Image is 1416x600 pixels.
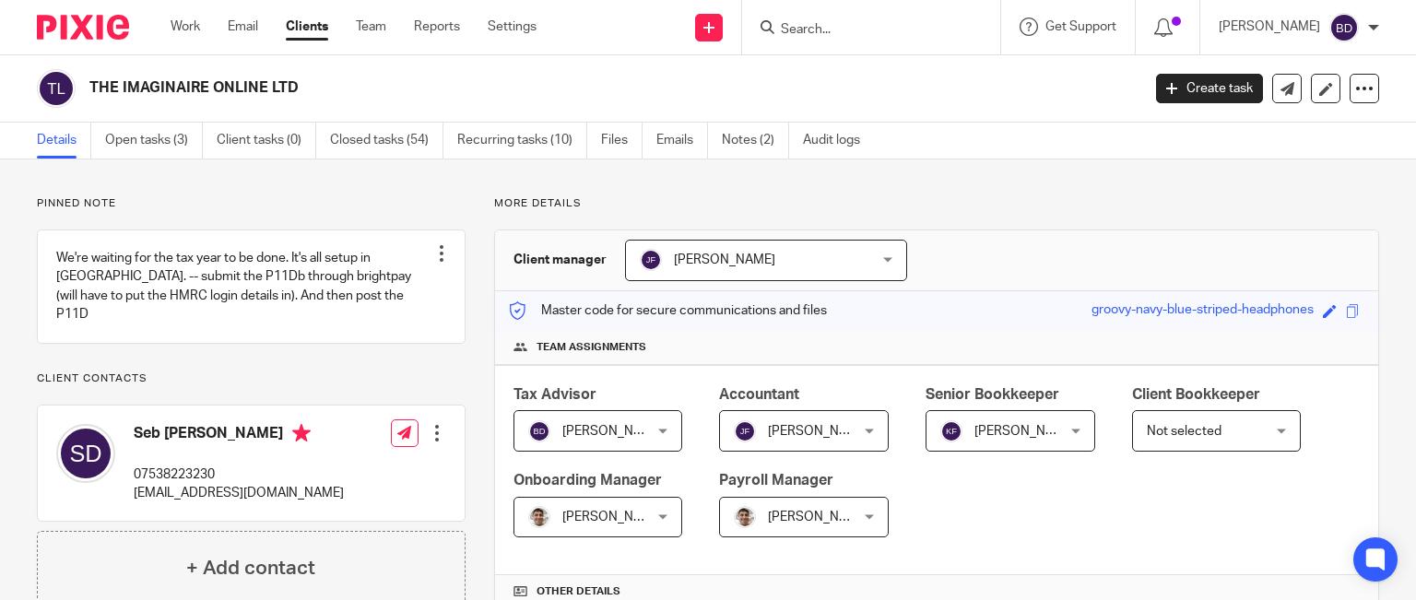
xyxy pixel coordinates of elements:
[37,69,76,108] img: svg%3E
[488,18,537,36] a: Settings
[37,371,466,386] p: Client contacts
[509,301,827,320] p: Master code for secure communications and files
[719,473,833,488] span: Payroll Manager
[537,340,646,355] span: Team assignments
[656,123,708,159] a: Emails
[940,420,962,442] img: svg%3E
[722,123,789,159] a: Notes (2)
[217,123,316,159] a: Client tasks (0)
[89,78,921,98] h2: THE IMAGINAIRE ONLINE LTD
[37,15,129,40] img: Pixie
[528,420,550,442] img: svg%3E
[134,484,344,502] p: [EMAIL_ADDRESS][DOMAIN_NAME]
[134,424,344,447] h4: Seb [PERSON_NAME]
[1091,300,1314,322] div: groovy-navy-blue-striped-headphones
[457,123,587,159] a: Recurring tasks (10)
[1045,20,1116,33] span: Get Support
[330,123,443,159] a: Closed tasks (54)
[768,425,869,438] span: [PERSON_NAME]
[414,18,460,36] a: Reports
[640,249,662,271] img: svg%3E
[562,425,664,438] span: [PERSON_NAME]
[186,554,315,582] h4: + Add contact
[494,196,1379,211] p: More details
[926,387,1059,402] span: Senior Bookkeeper
[37,123,91,159] a: Details
[105,123,203,159] a: Open tasks (3)
[1147,425,1221,438] span: Not selected
[513,473,662,488] span: Onboarding Manager
[356,18,386,36] a: Team
[719,387,799,402] span: Accountant
[1329,13,1359,42] img: svg%3E
[1132,387,1260,402] span: Client Bookkeeper
[513,251,607,269] h3: Client manager
[171,18,200,36] a: Work
[528,506,550,528] img: PXL_20240409_141816916.jpg
[974,425,1076,438] span: [PERSON_NAME]
[513,387,596,402] span: Tax Advisor
[537,584,620,599] span: Other details
[228,18,258,36] a: Email
[37,196,466,211] p: Pinned note
[674,253,775,266] span: [PERSON_NAME]
[768,511,869,524] span: [PERSON_NAME]
[601,123,643,159] a: Files
[56,424,115,483] img: svg%3E
[134,465,344,484] p: 07538223230
[734,506,756,528] img: PXL_20240409_141816916.jpg
[734,420,756,442] img: svg%3E
[803,123,874,159] a: Audit logs
[292,424,311,442] i: Primary
[1156,74,1263,103] a: Create task
[779,22,945,39] input: Search
[1219,18,1320,36] p: [PERSON_NAME]
[562,511,664,524] span: [PERSON_NAME]
[286,18,328,36] a: Clients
